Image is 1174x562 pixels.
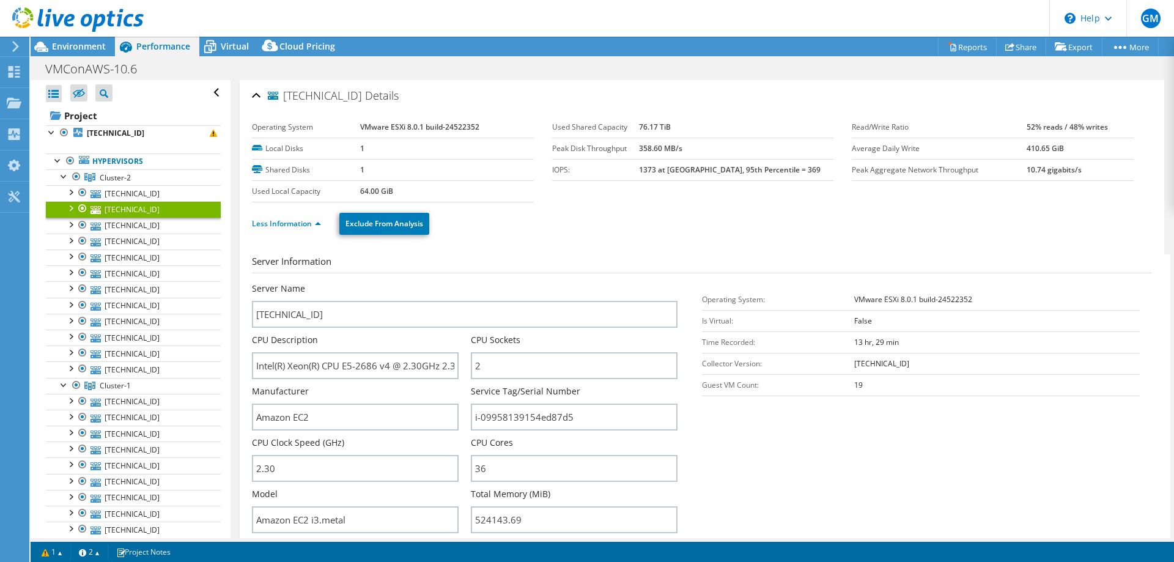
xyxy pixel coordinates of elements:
[46,474,221,490] a: [TECHNICAL_ID]
[360,143,364,153] b: 1
[46,234,221,250] a: [TECHNICAL_ID]
[252,121,360,133] label: Operating System
[100,380,131,391] span: Cluster-1
[46,106,221,125] a: Project
[46,426,221,442] a: [TECHNICAL_ID]
[252,254,1152,273] h3: Server Information
[221,40,249,52] span: Virtual
[70,544,108,560] a: 2
[100,172,131,183] span: Cluster-2
[854,358,909,369] b: [TECHNICAL_ID]
[46,378,221,394] a: Cluster-1
[1046,37,1102,56] a: Export
[702,353,854,374] td: Collector Version:
[252,164,360,176] label: Shared Disks
[252,142,360,155] label: Local Disks
[46,522,221,538] a: [TECHNICAL_ID]
[702,310,854,331] td: Is Virtual:
[46,298,221,314] a: [TECHNICAL_ID]
[46,361,221,377] a: [TECHNICAL_ID]
[136,40,190,52] span: Performance
[46,153,221,169] a: Hypervisors
[252,185,360,198] label: Used Local Capacity
[471,437,513,449] label: CPU Cores
[46,330,221,346] a: [TECHNICAL_ID]
[1102,37,1159,56] a: More
[46,250,221,265] a: [TECHNICAL_ID]
[268,90,362,102] span: [TECHNICAL_ID]
[852,121,1027,133] label: Read/Write Ratio
[996,37,1046,56] a: Share
[639,143,682,153] b: 358.60 MB/s
[252,488,278,500] label: Model
[46,457,221,473] a: [TECHNICAL_ID]
[46,506,221,522] a: [TECHNICAL_ID]
[854,316,872,326] b: False
[471,334,520,346] label: CPU Sockets
[702,331,854,353] td: Time Recorded:
[854,337,899,347] b: 13 hr, 29 min
[1027,122,1108,132] b: 52% reads / 48% writes
[1027,143,1064,153] b: 410.65 GiB
[938,37,997,56] a: Reports
[639,165,821,175] b: 1373 at [GEOGRAPHIC_DATA], 95th Percentile = 369
[1065,13,1076,24] svg: \n
[46,394,221,410] a: [TECHNICAL_ID]
[852,164,1027,176] label: Peak Aggregate Network Throughput
[46,281,221,297] a: [TECHNICAL_ID]
[46,185,221,201] a: [TECHNICAL_ID]
[471,385,580,397] label: Service Tag/Serial Number
[46,265,221,281] a: [TECHNICAL_ID]
[1141,9,1161,28] span: GM
[46,442,221,457] a: [TECHNICAL_ID]
[702,289,854,310] td: Operating System:
[252,218,321,229] a: Less Information
[33,544,71,560] a: 1
[46,314,221,330] a: [TECHNICAL_ID]
[639,122,671,132] b: 76.17 TiB
[360,122,479,132] b: VMware ESXi 8.0.1 build-24522352
[252,334,318,346] label: CPU Description
[339,213,429,235] a: Exclude From Analysis
[52,40,106,52] span: Environment
[46,169,221,185] a: Cluster-2
[40,62,156,76] h1: VMConAWS-10.6
[279,40,335,52] span: Cloud Pricing
[46,410,221,426] a: [TECHNICAL_ID]
[360,165,364,175] b: 1
[854,294,972,305] b: VMware ESXi 8.0.1 build-24522352
[552,121,639,133] label: Used Shared Capacity
[46,218,221,234] a: [TECHNICAL_ID]
[46,125,221,141] a: [TECHNICAL_ID]
[87,128,144,138] b: [TECHNICAL_ID]
[365,88,399,103] span: Details
[552,164,639,176] label: IOPS:
[46,346,221,361] a: [TECHNICAL_ID]
[252,283,305,295] label: Server Name
[552,142,639,155] label: Peak Disk Throughput
[46,201,221,217] a: [TECHNICAL_ID]
[108,544,179,560] a: Project Notes
[852,142,1027,155] label: Average Daily Write
[252,437,344,449] label: CPU Clock Speed (GHz)
[471,488,550,500] label: Total Memory (MiB)
[252,385,309,397] label: Manufacturer
[702,374,854,396] td: Guest VM Count:
[1027,165,1082,175] b: 10.74 gigabits/s
[360,186,393,196] b: 64.00 GiB
[46,490,221,506] a: [TECHNICAL_ID]
[854,380,863,390] b: 19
